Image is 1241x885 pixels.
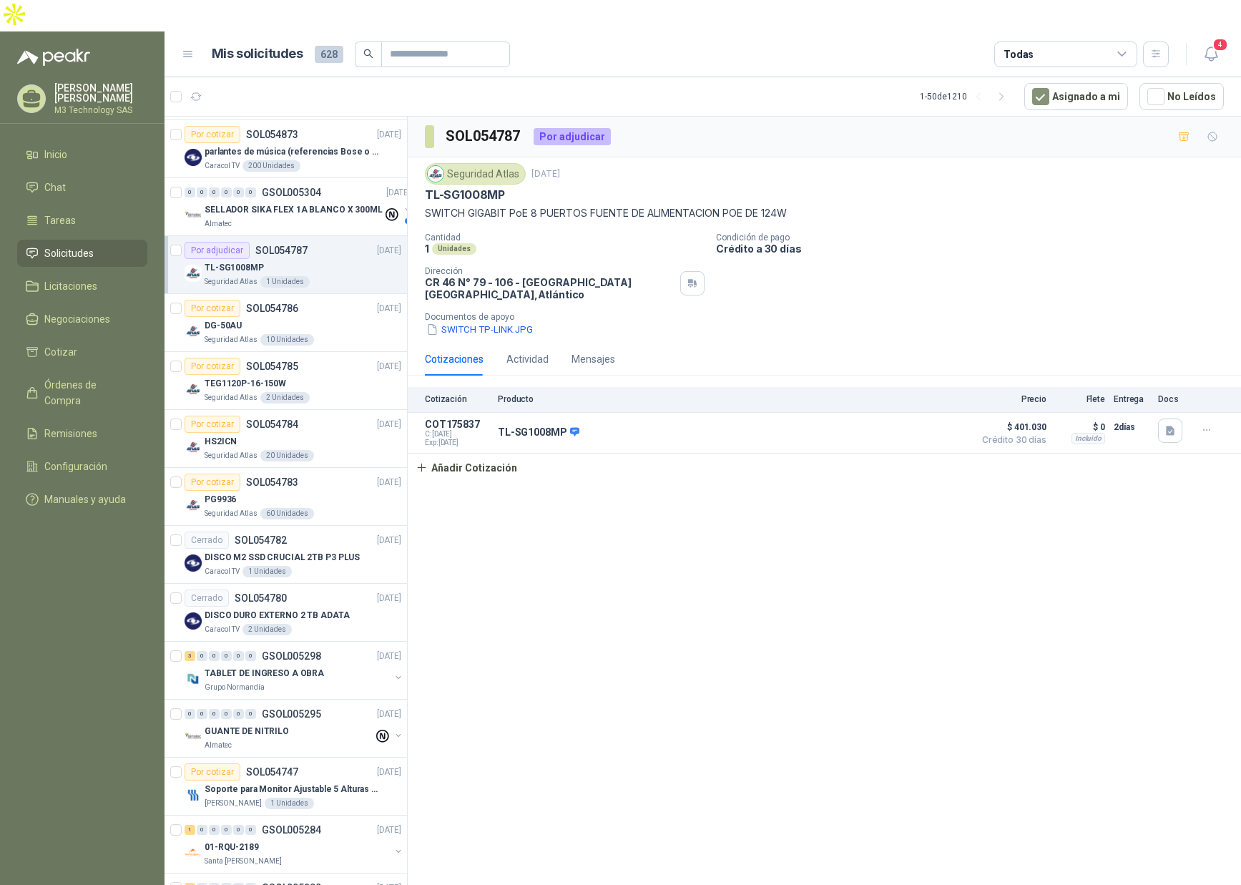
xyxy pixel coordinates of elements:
p: GSOL005304 [262,187,321,197]
p: Condición de pago [716,233,1235,243]
div: 0 [221,825,232,835]
p: SWITCH GIGABIT PoE 8 PUERTOS FUENTE DE ALIMENTACION POE DE 124W [425,205,1224,221]
a: Por cotizarSOL054784[DATE] Company LogoHS2ICNSeguridad Atlas20 Unidades [165,410,407,468]
p: $ 0 [1055,419,1105,436]
div: Por cotizar [185,126,240,143]
p: Grupo Normandía [205,682,265,693]
p: HS2ICN [205,435,237,449]
div: Incluido [1071,433,1105,444]
a: Inicio [17,141,147,168]
div: 200 Unidades [242,160,300,172]
div: 0 [221,651,232,661]
p: [DATE] [377,534,401,547]
p: DG-50AU [205,319,242,333]
p: Docs [1158,394,1187,404]
div: 2 Unidades [260,392,310,404]
div: 0 [197,651,207,661]
p: Caracol TV [205,160,240,172]
div: Por cotizar [185,300,240,317]
div: 0 [245,187,256,197]
img: Company Logo [185,612,202,630]
span: $ 401.030 [975,419,1046,436]
div: Por adjudicar [185,242,250,259]
img: Company Logo [185,439,202,456]
button: 4 [1198,41,1224,67]
a: Cotizar [17,338,147,366]
p: Seguridad Atlas [205,276,257,288]
span: Remisiones [44,426,97,441]
p: Almatec [205,218,232,230]
img: Company Logo [185,844,202,861]
div: 0 [197,825,207,835]
p: [DATE] [531,167,560,181]
p: [DATE] [377,708,401,721]
p: Seguridad Atlas [205,392,257,404]
div: 1 Unidades [260,276,310,288]
p: [DATE] [377,476,401,489]
p: [DATE] [377,592,401,605]
p: 01-RQU-2189 [205,841,259,854]
div: Actividad [506,351,549,367]
p: [DATE] [377,418,401,431]
div: Por cotizar [185,358,240,375]
div: 3 [185,651,195,661]
p: 1 [425,243,429,255]
div: Mensajes [572,351,615,367]
a: CerradoSOL054780[DATE] Company LogoDISCO DURO EXTERNO 2 TB ADATACaracol TV2 Unidades [165,584,407,642]
button: Asignado a mi [1024,83,1128,110]
a: Solicitudes [17,240,147,267]
button: Añadir Cotización [408,454,525,482]
p: CR 46 N° 79 - 106 - [GEOGRAPHIC_DATA] [GEOGRAPHIC_DATA] , Atlántico [425,276,675,300]
p: SOL054784 [246,419,298,429]
span: Órdenes de Compra [44,377,134,409]
div: 0 [209,651,220,661]
div: 2 Unidades [242,624,292,635]
p: SOL054747 [246,767,298,777]
p: SOL054780 [235,593,287,603]
a: Por cotizarSOL054786[DATE] Company LogoDG-50AUSeguridad Atlas10 Unidades [165,294,407,352]
a: Órdenes de Compra [17,371,147,414]
p: TL-SG1008MP [205,261,264,275]
img: Company Logo [185,265,202,282]
a: Por cotizarSOL054785[DATE] Company LogoTEG1120P-16-150WSeguridad Atlas2 Unidades [165,352,407,410]
p: [DATE] [377,766,401,779]
img: Company Logo [185,149,202,166]
span: Tareas [44,212,76,228]
div: 0 [209,825,220,835]
p: GSOL005298 [262,651,321,661]
div: 0 [221,187,232,197]
span: Chat [44,180,66,195]
span: C: [DATE] [425,430,489,439]
div: 0 [221,709,232,719]
a: 1 0 0 0 0 0 GSOL005284[DATE] Company Logo01-RQU-2189Santa [PERSON_NAME] [185,821,404,867]
p: Flete [1055,394,1105,404]
div: 60 Unidades [260,508,314,519]
p: Seguridad Atlas [205,334,257,346]
p: PG9936 [205,493,236,507]
div: Unidades [432,243,476,255]
a: Por cotizarSOL054873[DATE] Company Logoparlantes de música (referencias Bose o Alexa) CON MARCACI... [165,120,407,178]
a: Configuración [17,453,147,480]
div: Todas [1004,47,1034,62]
p: SOL054787 [255,245,308,255]
p: SOL054786 [246,303,298,313]
div: Por adjudicar [534,128,611,145]
p: [DATE] [377,244,401,258]
span: Solicitudes [44,245,94,261]
p: [DATE] [377,302,401,316]
a: Negociaciones [17,305,147,333]
div: 0 [233,651,244,661]
p: DISCO DURO EXTERNO 2 TB ADATA [205,609,350,622]
p: TL-SG1008MP [498,426,579,439]
p: [DATE] [377,650,401,663]
p: Dirección [425,266,675,276]
div: 0 [209,187,220,197]
p: TABLET DE INGRESO A OBRA [205,667,324,680]
a: 3 0 0 0 0 0 GSOL005298[DATE] Company LogoTABLET DE INGRESO A OBRAGrupo Normandía [185,647,404,693]
span: Cotizar [44,344,77,360]
div: 0 [245,651,256,661]
img: Company Logo [185,670,202,688]
div: 0 [233,187,244,197]
p: parlantes de música (referencias Bose o Alexa) CON MARCACION 1 LOGO (Mas datos en el adjunto) [205,145,383,159]
img: Company Logo [185,207,202,224]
